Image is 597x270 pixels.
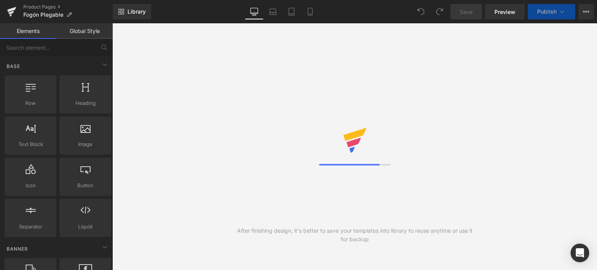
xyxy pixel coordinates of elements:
span: Publish [537,9,557,15]
span: Row [7,99,54,107]
a: New Library [113,4,151,19]
span: Separator [7,223,54,231]
span: Banner [6,245,29,253]
span: Icon [7,181,54,190]
a: Preview [485,4,525,19]
span: Base [6,63,21,70]
div: Open Intercom Messenger [571,244,589,262]
span: Save [460,8,473,16]
a: Desktop [245,4,264,19]
span: Liquid [62,223,109,231]
button: Publish [528,4,575,19]
span: Fogón Plegable [23,12,63,18]
button: Redo [432,4,447,19]
a: Tablet [282,4,301,19]
div: After finishing design, it's better to save your templates into library to reuse anytime or use i... [234,226,476,244]
a: Laptop [264,4,282,19]
span: Button [62,181,109,190]
button: Undo [413,4,429,19]
a: Global Style [56,23,113,39]
span: Heading [62,99,109,107]
span: Library [127,8,146,15]
button: More [578,4,594,19]
span: Preview [494,8,515,16]
span: Text Block [7,140,54,148]
a: Mobile [301,4,319,19]
a: Product Pages [23,4,113,10]
span: Image [62,140,109,148]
